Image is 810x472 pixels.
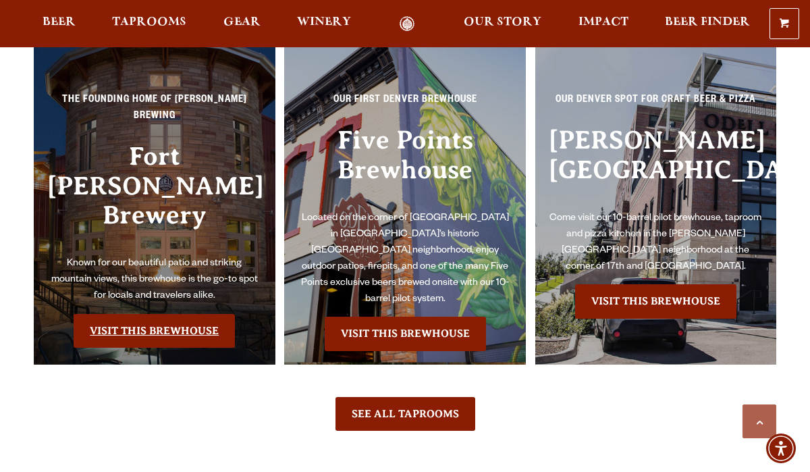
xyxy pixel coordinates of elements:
h3: Fort [PERSON_NAME] Brewery [47,142,262,256]
p: Located on the corner of [GEOGRAPHIC_DATA] in [GEOGRAPHIC_DATA]’s historic [GEOGRAPHIC_DATA] neig... [298,211,512,308]
span: Gear [223,17,261,28]
a: See All Taprooms [335,397,475,431]
a: Visit the Fort Collin's Brewery & Taproom [74,314,235,348]
span: Winery [297,17,351,28]
p: Our First Denver Brewhouse [298,93,512,117]
span: Taprooms [112,17,186,28]
a: Visit the Sloan’s Lake Brewhouse [575,284,736,318]
a: Beer [34,16,84,32]
a: Beer Finder [656,16,759,32]
a: Scroll to top [742,404,776,438]
a: Visit the Five Points Brewhouse [325,317,486,350]
span: Our Story [464,17,541,28]
h3: [PERSON_NAME][GEOGRAPHIC_DATA] [549,126,763,210]
p: Our Denver spot for craft beer & pizza [549,93,763,117]
p: Known for our beautiful patio and striking mountain views, this brewhouse is the go-to spot for l... [47,256,262,305]
a: Taprooms [103,16,195,32]
a: Our Story [455,16,550,32]
a: Odell Home [382,16,433,32]
span: Beer [43,17,76,28]
a: Impact [570,16,637,32]
a: Gear [215,16,269,32]
div: Accessibility Menu [766,434,796,463]
span: Beer Finder [665,17,750,28]
span: Impact [578,17,628,28]
p: Come visit our 10-barrel pilot brewhouse, taproom and pizza kitchen in the [PERSON_NAME][GEOGRAPH... [549,211,763,276]
p: The Founding Home of [PERSON_NAME] Brewing [47,93,262,133]
a: Winery [288,16,360,32]
h3: Five Points Brewhouse [298,126,512,210]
